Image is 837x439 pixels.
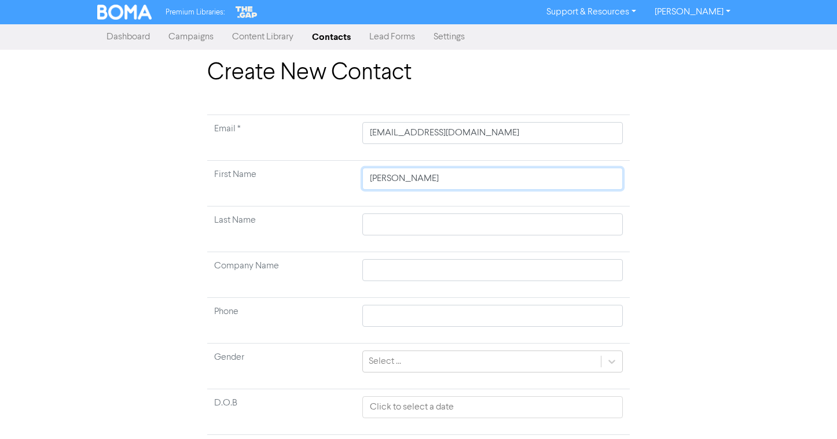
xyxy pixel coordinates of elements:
[537,3,645,21] a: Support & Resources
[207,59,630,87] h1: Create New Contact
[362,396,623,418] input: Click to select a date
[97,25,159,49] a: Dashboard
[207,206,355,252] td: Last Name
[207,344,355,389] td: Gender
[207,389,355,435] td: D.O.B
[159,25,223,49] a: Campaigns
[207,252,355,298] td: Company Name
[234,5,259,20] img: The Gap
[207,161,355,206] td: First Name
[223,25,303,49] a: Content Library
[369,355,401,368] div: Select ...
[303,25,360,49] a: Contacts
[645,3,740,21] a: [PERSON_NAME]
[779,383,837,439] iframe: Chat Widget
[207,298,355,344] td: Phone
[97,5,152,20] img: BOMA Logo
[360,25,424,49] a: Lead Forms
[207,115,355,161] td: Required
[166,9,225,16] span: Premium Libraries:
[424,25,474,49] a: Settings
